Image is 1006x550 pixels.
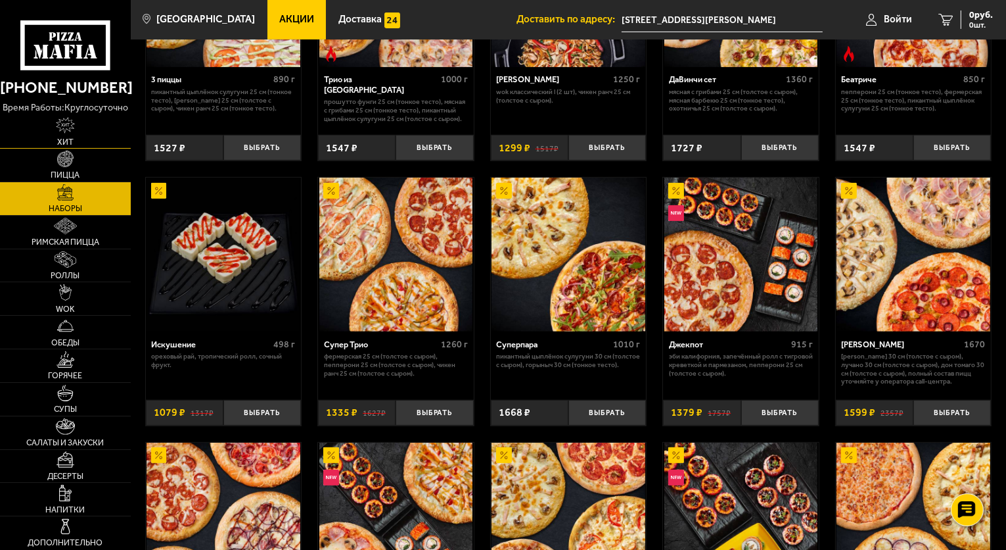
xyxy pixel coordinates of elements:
img: Акционный [151,183,167,199]
span: 1360 г [786,74,813,85]
span: Обеды [51,339,80,347]
img: Супер Трио [319,178,473,332]
span: Пицца [51,171,80,180]
p: Пикантный цыплёнок сулугуни 25 см (тонкое тесто), [PERSON_NAME] 25 см (толстое с сыром), Чикен Ра... [151,88,295,113]
img: Акционный [151,447,167,463]
span: 850 г [964,74,986,85]
img: Новинка [323,470,339,486]
a: АкционныйНовинкаДжекпот [663,178,819,332]
img: 15daf4d41897b9f0e9f617042186c801.svg [384,12,400,28]
div: Беатриче [841,74,960,84]
div: 3 пиццы [151,74,270,84]
span: 1599 ₽ [844,407,875,418]
p: Пепперони 25 см (тонкое тесто), Фермерская 25 см (тонкое тесто), Пикантный цыплёнок сулугуни 25 с... [841,88,985,113]
button: Выбрать [568,135,646,161]
span: 498 г [273,339,295,350]
span: 915 г [791,339,813,350]
img: Акционный [841,447,857,463]
div: Искушение [151,339,270,349]
button: Выбрать [741,135,819,161]
span: 1010 г [614,339,641,350]
span: 1335 ₽ [326,407,357,418]
a: АкционныйСупер Трио [318,178,474,332]
img: Хет Трик [836,178,990,332]
div: ДаВинчи сет [669,74,783,84]
div: Трио из [GEOGRAPHIC_DATA] [324,74,438,95]
span: Десерты [47,472,83,481]
button: Выбрать [396,135,473,161]
s: 1317 ₽ [191,407,214,418]
span: Дополнительно [28,539,103,547]
span: Акции [279,14,314,24]
span: [GEOGRAPHIC_DATA] [156,14,255,24]
p: Фермерская 25 см (толстое с сыром), Пепперони 25 см (толстое с сыром), Чикен Ранч 25 см (толстое ... [324,353,468,378]
button: Выбрать [913,135,991,161]
p: Пикантный цыплёнок сулугуни 30 см (толстое с сыром), Горыныч 30 см (тонкое тесто). [496,353,640,370]
span: 1527 ₽ [154,143,185,153]
span: Хит [57,138,74,147]
img: Акционный [841,183,857,199]
span: Роллы [51,272,80,280]
div: Супер Трио [324,339,438,349]
p: Ореховый рай, Тропический ролл, Сочный фрукт. [151,353,295,370]
input: Ваш адрес доставки [622,8,823,32]
img: Акционный [323,447,339,463]
span: Напитки [46,506,85,514]
button: Выбрать [913,400,991,426]
span: 1379 ₽ [671,407,702,418]
button: Выбрать [568,400,646,426]
img: Акционный [496,183,512,199]
a: АкционныйХет Трик [836,178,992,332]
p: Мясная с грибами 25 см (толстое с сыром), Мясная Барбекю 25 см (тонкое тесто), Охотничья 25 см (т... [669,88,813,113]
img: Джекпот [664,178,818,332]
span: Доставить по адресу: [516,14,622,24]
img: Акционный [323,183,339,199]
p: Эби Калифорния, Запечённый ролл с тигровой креветкой и пармезаном, Пепперони 25 см (толстое с сыр... [669,353,813,378]
span: Доставка [338,14,382,24]
span: 1260 г [441,339,468,350]
img: Острое блюдо [323,46,339,62]
img: Акционный [668,183,684,199]
div: [PERSON_NAME] [496,74,610,84]
span: 1547 ₽ [326,143,357,153]
span: 0 руб. [969,11,993,20]
div: Суперпара [496,339,610,349]
img: Акционный [496,447,512,463]
img: Суперпара [492,178,645,332]
span: 1670 [965,339,986,350]
span: WOK [56,305,75,314]
span: Салаты и закуски [27,439,104,447]
span: 0 шт. [969,21,993,29]
img: Острое блюдо [841,46,857,62]
s: 1627 ₽ [363,407,386,418]
button: Выбрать [741,400,819,426]
div: Джекпот [669,339,788,349]
s: 2357 ₽ [880,407,903,418]
span: Войти [884,14,912,24]
span: 1000 г [441,74,468,85]
img: Новинка [668,205,684,221]
s: 1757 ₽ [708,407,731,418]
span: 1079 ₽ [154,407,185,418]
span: 1547 ₽ [844,143,875,153]
span: Супы [54,405,77,414]
img: Новинка [668,470,684,486]
span: Горячее [49,372,83,380]
a: АкционныйСуперпара [491,178,647,332]
button: Выбрать [223,135,301,161]
span: Наборы [49,205,82,213]
img: Искушение [147,178,300,332]
p: Прошутто Фунги 25 см (тонкое тесто), Мясная с грибами 25 см (тонкое тесто), Пикантный цыплёнок су... [324,98,468,123]
s: 1517 ₽ [536,143,559,153]
button: Выбрать [223,400,301,426]
div: [PERSON_NAME] [841,339,961,349]
span: 1668 ₽ [499,407,530,418]
img: Акционный [668,447,684,463]
span: Римская пицца [32,238,99,247]
span: 1250 г [614,74,641,85]
button: Выбрать [396,400,473,426]
span: 1299 ₽ [499,143,530,153]
span: 890 г [273,74,295,85]
p: Wok классический L (2 шт), Чикен Ранч 25 см (толстое с сыром). [496,88,640,105]
a: АкционныйИскушение [146,178,302,332]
